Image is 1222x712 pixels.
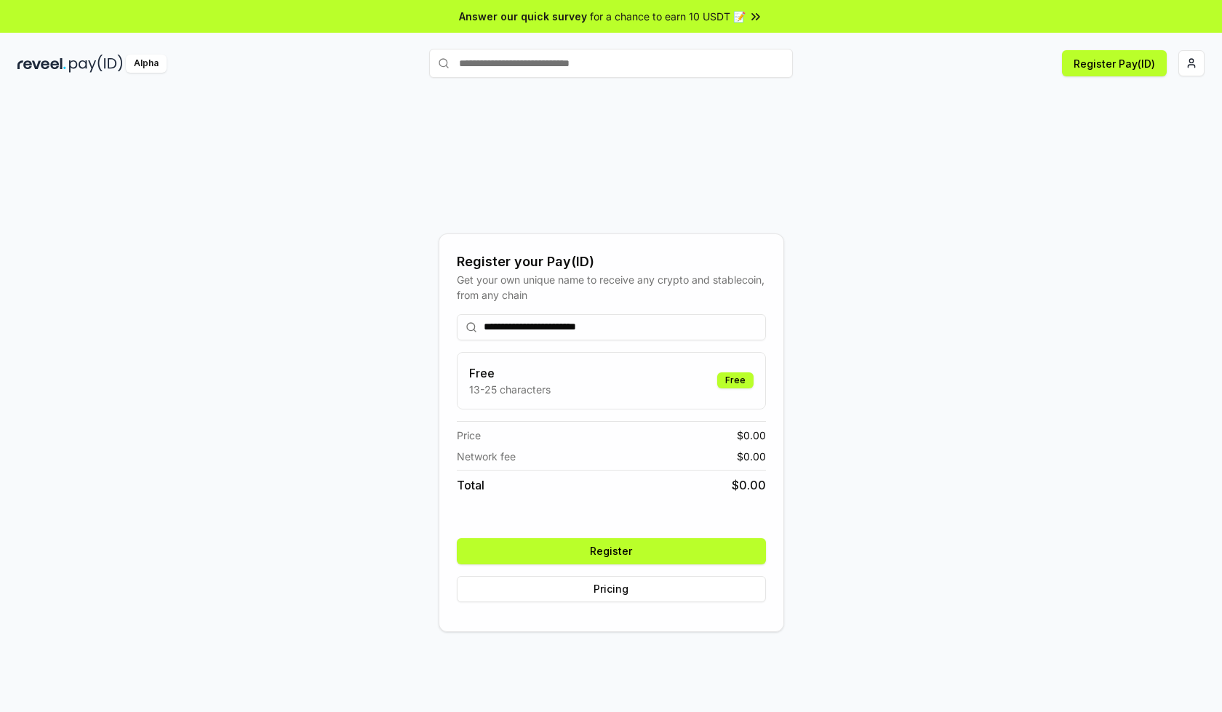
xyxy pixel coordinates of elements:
span: $ 0.00 [737,449,766,464]
button: Register [457,538,766,564]
span: Total [457,476,484,494]
div: Get your own unique name to receive any crypto and stablecoin, from any chain [457,272,766,303]
span: for a chance to earn 10 USDT 📝 [590,9,746,24]
button: Register Pay(ID) [1062,50,1167,76]
h3: Free [469,364,551,382]
span: Price [457,428,481,443]
div: Alpha [126,55,167,73]
span: $ 0.00 [737,428,766,443]
p: 13-25 characters [469,382,551,397]
div: Free [717,372,754,388]
div: Register your Pay(ID) [457,252,766,272]
button: Pricing [457,576,766,602]
span: Answer our quick survey [459,9,587,24]
img: reveel_dark [17,55,66,73]
span: $ 0.00 [732,476,766,494]
span: Network fee [457,449,516,464]
img: pay_id [69,55,123,73]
